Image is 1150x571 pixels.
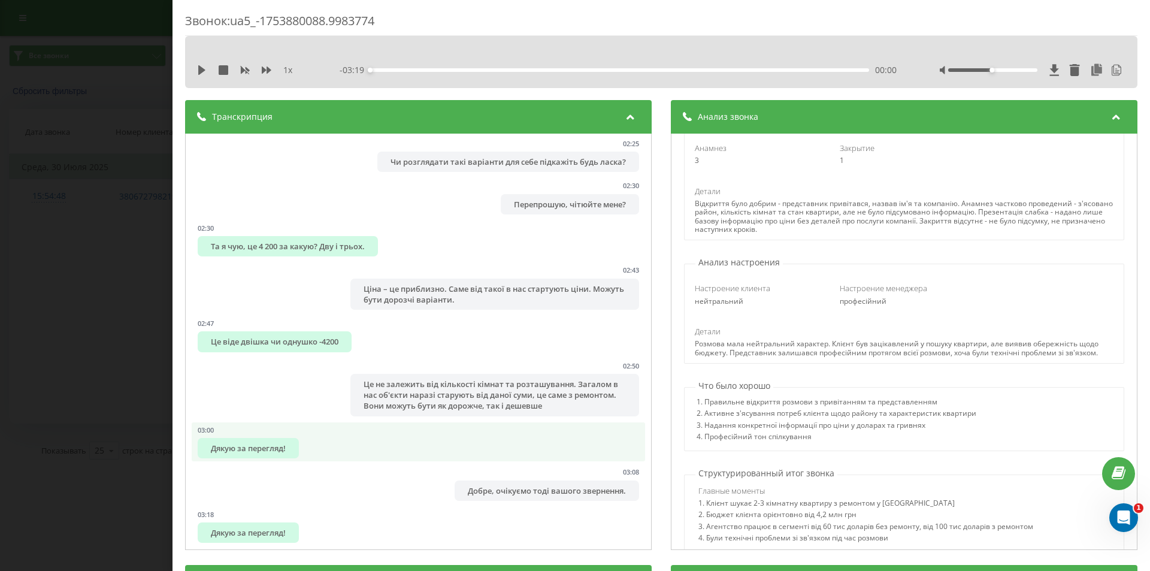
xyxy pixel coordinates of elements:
div: 03:08 [623,467,639,476]
div: 1 [840,156,968,165]
span: Анамнез [695,143,727,153]
div: Це віде двішка чи однушко -4200 [198,331,352,352]
div: Перепрошую, чітюйте мене? [501,194,639,214]
p: Структурированный итог звонка [695,467,837,479]
div: професійний [840,297,968,306]
span: 00:00 [875,64,897,76]
p: Что было хорошо [695,380,773,392]
div: Добре, очікуємо тоді вашого звернення. [455,481,639,501]
div: Accessibility label [989,68,994,72]
div: 3 [695,156,823,165]
div: 4. Були технічні проблеми зі зв'язком під час розмови [698,534,1113,545]
span: - 03:19 [340,64,370,76]
div: 03:18 [198,510,214,519]
span: Настроение клиента [695,283,770,294]
span: Настроение менеджера [840,283,927,294]
span: Анализ звонка [698,111,758,123]
span: Транскрипция [212,111,273,123]
div: Розмова мала нейтральний характер. Клієнт був зацікавлений у пошуку квартири, але виявив обережні... [695,340,1113,357]
div: 1. Правильне відкриття розмови з привітанням та представленням [697,398,976,409]
span: Детали [695,326,721,337]
div: Accessibility label [368,68,373,72]
div: Дякую за перегляд! [198,522,299,543]
iframe: Intercom live chat [1109,503,1138,532]
div: Відкриття було добрим - представник привітався, назвав ім'я та компанію. Анамнез частково проведе... [695,200,1113,234]
div: 4. Професійний тон спілкування [697,433,976,444]
div: 2. Бюджет клієнта орієнтовно від 4,2 млн грн [698,510,1113,522]
div: Чи розглядати такі варіанти для себе підкажіть будь ласка? [377,152,639,172]
div: 3. Надання конкретної інформації про ціни у доларах та гривнях [697,421,976,433]
div: 02:30 [198,223,214,232]
div: Звонок : ua5_-1753880088.9983774 [185,13,1137,36]
div: Ціна – це приблизно. Саме від такої в нас стартують ціни. Можуть бути дорозчі варіанти. [350,279,639,310]
div: 02:47 [198,319,214,328]
div: нейтральний [695,297,823,306]
span: 1 [1134,503,1143,513]
div: 02:30 [623,181,639,190]
span: Главные моменты [698,485,765,496]
span: Детали [695,186,721,197]
span: 1 x [283,64,292,76]
div: Та я чую, це 4 200 за какую? Дву і трьох. [198,236,378,256]
p: Анализ настроения [695,256,783,268]
div: Це не залежить від кількості кімнат та розташування. Загалом в нас об'єкти наразі старують від да... [350,374,639,416]
div: 02:50 [623,361,639,370]
div: 1. Клієнт шукає 2-3 кімнатну квартиру з ремонтом у [GEOGRAPHIC_DATA] [698,499,1113,510]
div: 02:25 [623,139,639,148]
span: Закрытие [840,143,874,153]
div: Дякую за перегляд! [198,438,299,458]
div: 03:00 [198,425,214,434]
div: 3. Агентство працює в сегменті від 60 тис доларів без ремонту, від 100 тис доларів з ремонтом [698,522,1113,534]
div: 02:43 [623,265,639,274]
div: 2. Активне з'ясування потреб клієнта щодо району та характеристик квартири [697,409,976,421]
